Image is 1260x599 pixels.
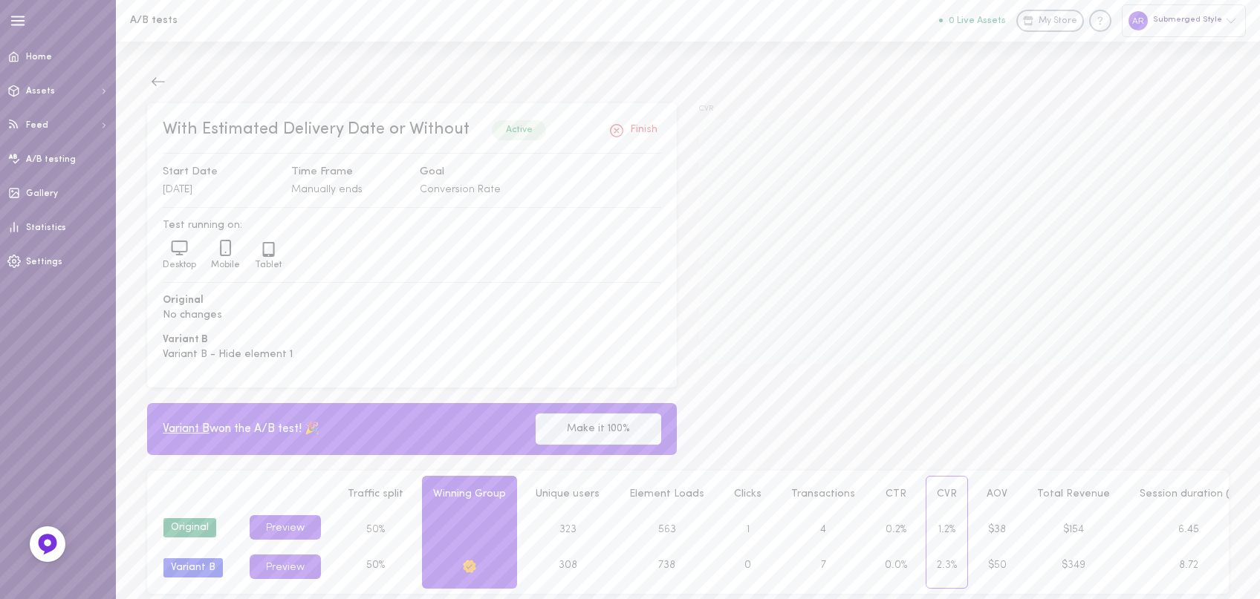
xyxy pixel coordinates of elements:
span: Time Frame [291,164,405,180]
span: Transactions [791,488,855,500]
span: 50% [366,560,385,571]
span: Assets [26,87,55,96]
span: Element Loads [629,488,704,500]
span: Total Revenue [1037,488,1110,500]
span: Goal [420,164,533,180]
div: won the A/B test! 🎉 [163,420,319,439]
button: Preview [250,554,321,579]
span: 1 [747,524,750,535]
span: CTR [886,488,906,500]
span: Clicks [734,488,761,500]
span: Manually ends [291,184,363,195]
span: [DATE] [163,184,192,195]
span: $154 [1063,524,1084,535]
span: A/B testing [26,155,76,164]
span: 323 [559,524,577,535]
span: 308 [559,560,577,571]
div: Submerged Style [1122,4,1246,36]
span: $38 [988,524,1006,535]
div: Knowledge center [1089,10,1111,32]
span: 1.2% [938,524,955,535]
a: 0 Live Assets [939,16,1016,26]
span: 0 [744,560,751,571]
a: My Store [1016,10,1084,32]
span: Variant B [163,423,210,435]
button: Preview [250,515,321,540]
button: Finish [605,119,661,143]
span: Variant B [163,333,661,347]
span: Tablet [255,261,282,269]
span: Original [163,293,661,308]
span: 738 [658,560,675,571]
span: Mobile [211,261,240,269]
button: 0 Live Assets [939,16,1006,25]
span: Gallery [26,189,58,198]
span: 50% [366,524,385,535]
span: Home [26,53,52,62]
button: Make it 100% [536,413,661,445]
span: 7 [821,560,826,571]
span: 0.0% [885,560,907,571]
span: 6.45 [1178,524,1199,535]
span: My Store [1039,15,1077,28]
span: Variant B - Hide element 1 [163,347,661,362]
span: Traffic split [348,488,403,500]
span: Conversion Rate [420,184,501,195]
span: 0.2% [886,524,906,535]
div: Original [163,518,216,537]
span: AOV [987,488,1007,500]
span: Desktop [163,261,196,269]
span: With Estimated Delivery Date or Without [163,121,470,138]
span: Feed [26,121,48,130]
span: Unique users [536,488,600,500]
span: Settings [26,258,62,266]
span: No changes [163,308,661,323]
span: Winning Group [433,488,506,500]
span: 2.3% [937,560,957,571]
span: 8.72 [1179,560,1198,571]
span: 563 [658,524,676,535]
span: 4 [820,524,826,535]
img: Feedback Button [36,533,59,555]
span: Start Date [163,164,276,180]
span: CVR [937,488,957,500]
span: Test running on: [163,218,661,233]
div: Variant B [163,558,223,577]
span: $50 [988,560,1007,571]
span: Session duration (s) [1140,488,1237,500]
span: $349 [1062,560,1085,571]
div: Active [492,120,546,140]
span: CVR [699,103,1229,114]
h1: A/B tests [130,15,375,26]
span: Statistics [26,223,66,232]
